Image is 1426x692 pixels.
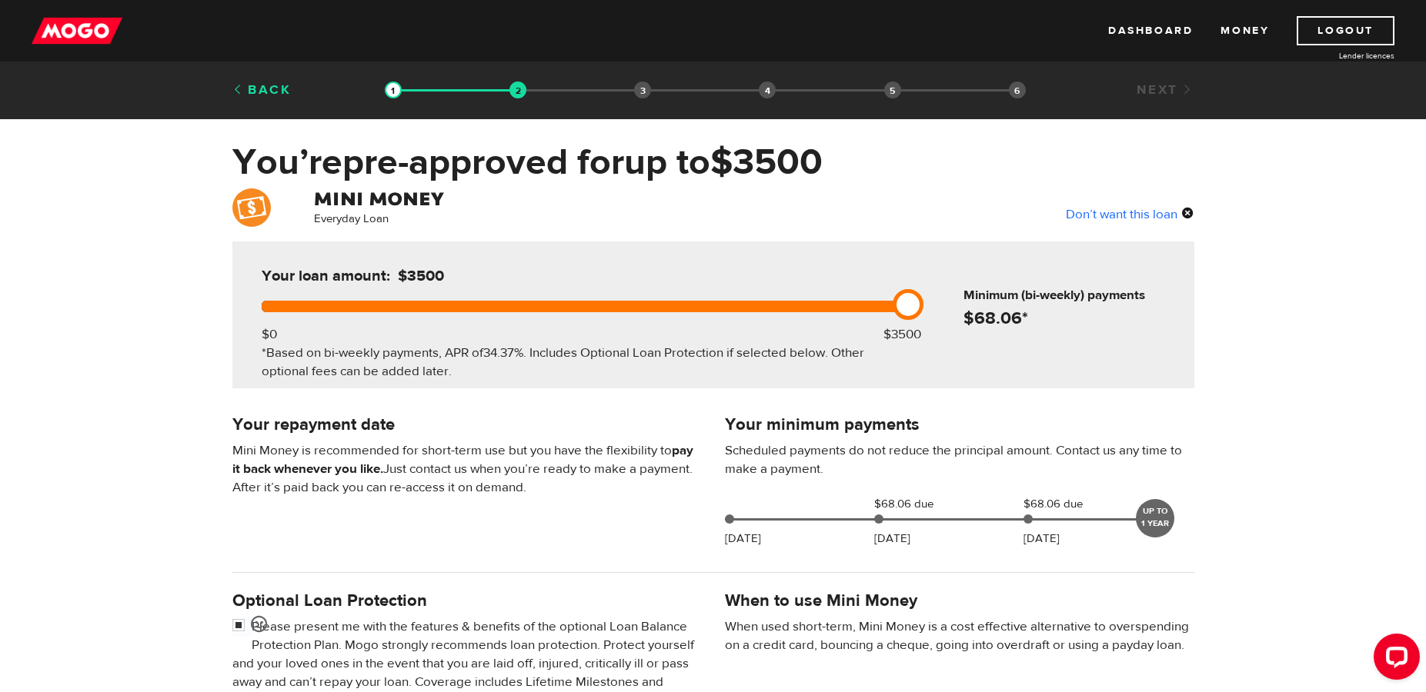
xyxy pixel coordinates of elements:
span: $68.06 due [1024,495,1100,514]
a: Money [1221,16,1269,45]
div: Don’t want this loan [1066,204,1194,224]
input: <span class="smiley-face happy"></span> [232,617,252,637]
span: 68.06 [974,307,1022,329]
a: Dashboard [1108,16,1193,45]
h5: Your loan amount: [262,267,576,285]
h1: You’re pre-approved for up to [232,142,1194,182]
a: Back [232,82,292,98]
b: pay it back whenever you like. [232,442,693,477]
a: Lender licences [1279,50,1394,62]
a: Logout [1297,16,1394,45]
div: $0 [262,325,277,344]
iframe: LiveChat chat widget [1361,627,1426,692]
p: [DATE] [725,530,761,548]
span: $3500 [398,266,444,285]
img: mogo_logo-11ee424be714fa7cbb0f0f49df9e16ec.png [32,16,122,45]
h4: Optional Loan Protection [232,590,702,611]
p: [DATE] [1024,530,1060,548]
h4: $ [963,308,1188,329]
p: When used short-term, Mini Money is a cost effective alternative to overspending on a credit card... [725,617,1194,654]
a: Next [1137,82,1194,98]
img: transparent-188c492fd9eaac0f573672f40bb141c2.gif [509,82,526,98]
h4: When to use Mini Money [725,590,917,611]
img: transparent-188c492fd9eaac0f573672f40bb141c2.gif [385,82,402,98]
div: UP TO 1 YEAR [1136,499,1174,537]
h4: Your repayment date [232,414,702,435]
span: $3500 [710,139,823,185]
h6: Minimum (bi-weekly) payments [963,286,1188,304]
span: $68.06 due [874,495,951,514]
p: Mini Money is recommended for short-term use but you have the flexibility to Just contact us when... [232,441,702,497]
div: $3500 [883,325,921,344]
p: [DATE] [874,530,910,548]
h4: Your minimum payments [725,414,1194,435]
div: *Based on bi-weekly payments, APR of . Includes Optional Loan Protection if selected below. Other... [262,344,902,381]
p: Scheduled payments do not reduce the principal amount. Contact us any time to make a payment. [725,441,1194,478]
span: 34.37% [483,344,523,361]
